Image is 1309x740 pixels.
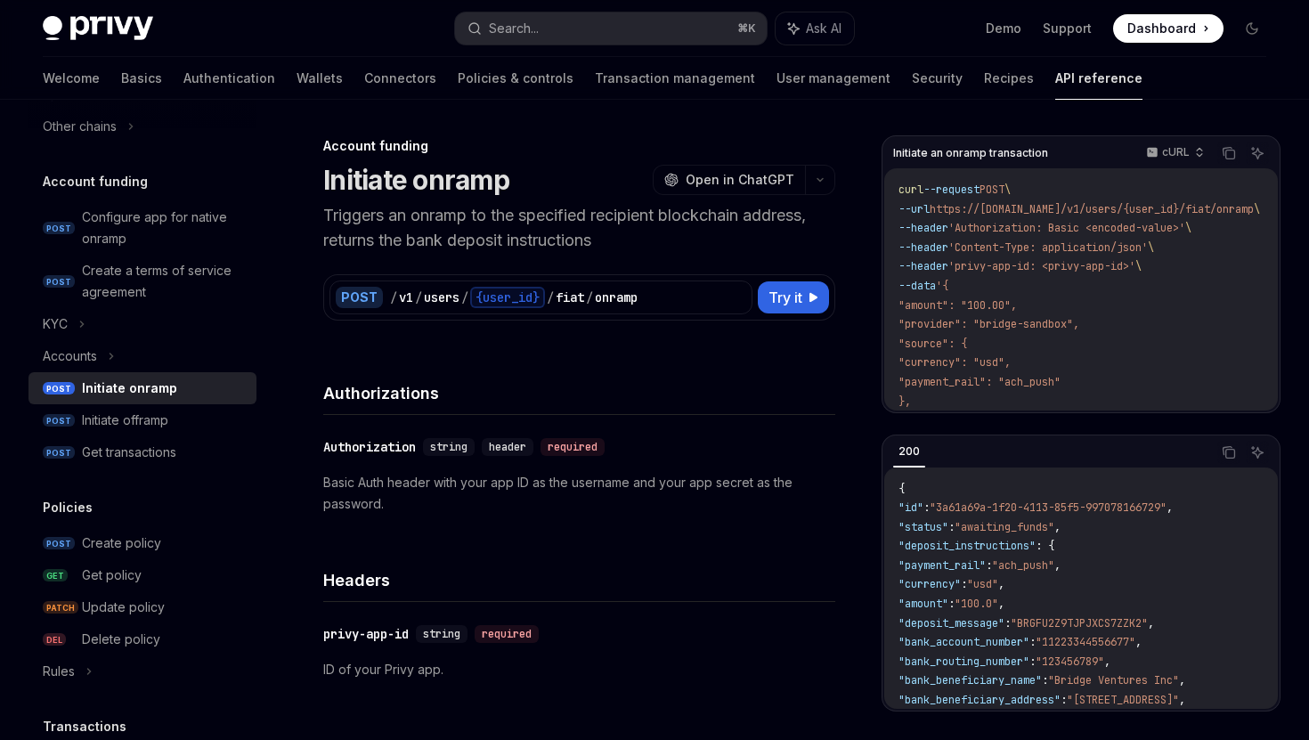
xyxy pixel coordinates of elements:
span: "source": { [898,337,967,351]
span: "usd" [967,577,998,591]
span: "Bridge Ventures Inc" [1048,673,1179,687]
span: "bank_beneficiary_name" [898,673,1042,687]
button: Ask AI [776,12,854,45]
h1: Initiate onramp [323,164,509,196]
span: string [430,440,467,454]
span: DEL [43,633,66,646]
span: --header [898,240,948,255]
span: header [489,440,526,454]
div: Search... [489,18,539,39]
button: Copy the contents from the code block [1217,441,1240,464]
span: POST [43,222,75,235]
span: : [923,500,930,515]
span: : [948,597,955,611]
span: \ [1135,259,1142,273]
h5: Policies [43,497,93,518]
span: : [961,577,967,591]
span: "status" [898,520,948,534]
span: POST [980,183,1004,197]
span: "3a61a69a-1f20-4113-85f5-997078166729" [930,500,1167,515]
span: string [423,627,460,641]
a: Wallets [297,57,343,100]
div: fiat [556,289,584,306]
span: "id" [898,500,923,515]
span: POST [43,414,75,427]
span: Dashboard [1127,20,1196,37]
span: "100.0" [955,597,998,611]
span: , [998,597,1004,611]
span: curl [898,183,923,197]
span: 'privy-app-id: <privy-app-id>' [948,259,1135,273]
span: "BRGFU2Z9TJPJXCS7ZZK2" [1011,616,1148,630]
div: Update policy [82,597,165,618]
span: : [1061,693,1067,707]
span: https://[DOMAIN_NAME]/v1/users/{user_id}/fiat/onramp [930,202,1254,216]
span: : [986,558,992,573]
span: { [898,482,905,496]
span: "bank_account_number" [898,635,1029,649]
span: : [948,520,955,534]
span: "11223344556677" [1036,635,1135,649]
p: Basic Auth header with your app ID as the username and your app secret as the password. [323,472,835,515]
button: Toggle dark mode [1238,14,1266,43]
div: required [541,438,605,456]
span: Ask AI [806,20,841,37]
span: 'Content-Type: application/json' [948,240,1148,255]
a: Basics [121,57,162,100]
div: Initiate onramp [82,378,177,399]
a: Authentication [183,57,275,100]
div: users [424,289,459,306]
button: Open in ChatGPT [653,165,805,195]
span: POST [43,446,75,459]
span: "provider": "bridge-sandbox", [898,317,1079,331]
span: ⌘ K [737,21,756,36]
div: Rules [43,661,75,682]
span: GET [43,569,68,582]
span: : [1029,635,1036,649]
span: : { [1036,539,1054,553]
a: Transaction management [595,57,755,100]
a: DELDelete policy [28,623,256,655]
span: \ [1185,221,1191,235]
div: / [390,289,397,306]
span: , [1167,500,1173,515]
span: "amount" [898,597,948,611]
div: v1 [399,289,413,306]
div: Account funding [323,137,835,155]
span: "amount": "100.00", [898,298,1017,313]
div: Authorization [323,438,416,456]
span: "currency" [898,577,961,591]
h5: Account funding [43,171,148,192]
span: : [1004,616,1011,630]
div: POST [336,287,383,308]
a: POSTConfigure app for native onramp [28,201,256,255]
span: "deposit_instructions" [898,539,1036,553]
span: , [1179,673,1185,687]
span: 'Authorization: Basic <encoded-value>' [948,221,1185,235]
a: Support [1043,20,1092,37]
div: {user_id} [470,287,545,308]
span: "bank_routing_number" [898,655,1029,669]
a: Connectors [364,57,436,100]
span: , [1104,655,1110,669]
span: PATCH [43,601,78,614]
span: "bank_beneficiary_address" [898,693,1061,707]
div: / [415,289,422,306]
span: --data [898,279,936,293]
p: Triggers an onramp to the specified recipient blockchain address, returns the bank deposit instru... [323,203,835,253]
span: "payment_rail" [898,558,986,573]
div: KYC [43,313,68,335]
span: --request [923,183,980,197]
span: : [1029,655,1036,669]
button: Copy the contents from the code block [1217,142,1240,165]
div: Initiate offramp [82,410,168,431]
img: dark logo [43,16,153,41]
span: , [1054,558,1061,573]
a: POSTCreate a terms of service agreement [28,255,256,308]
a: Welcome [43,57,100,100]
span: "awaiting_funds" [955,520,1054,534]
span: , [1148,616,1154,630]
div: / [586,289,593,306]
span: POST [43,382,75,395]
button: Ask AI [1246,142,1269,165]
